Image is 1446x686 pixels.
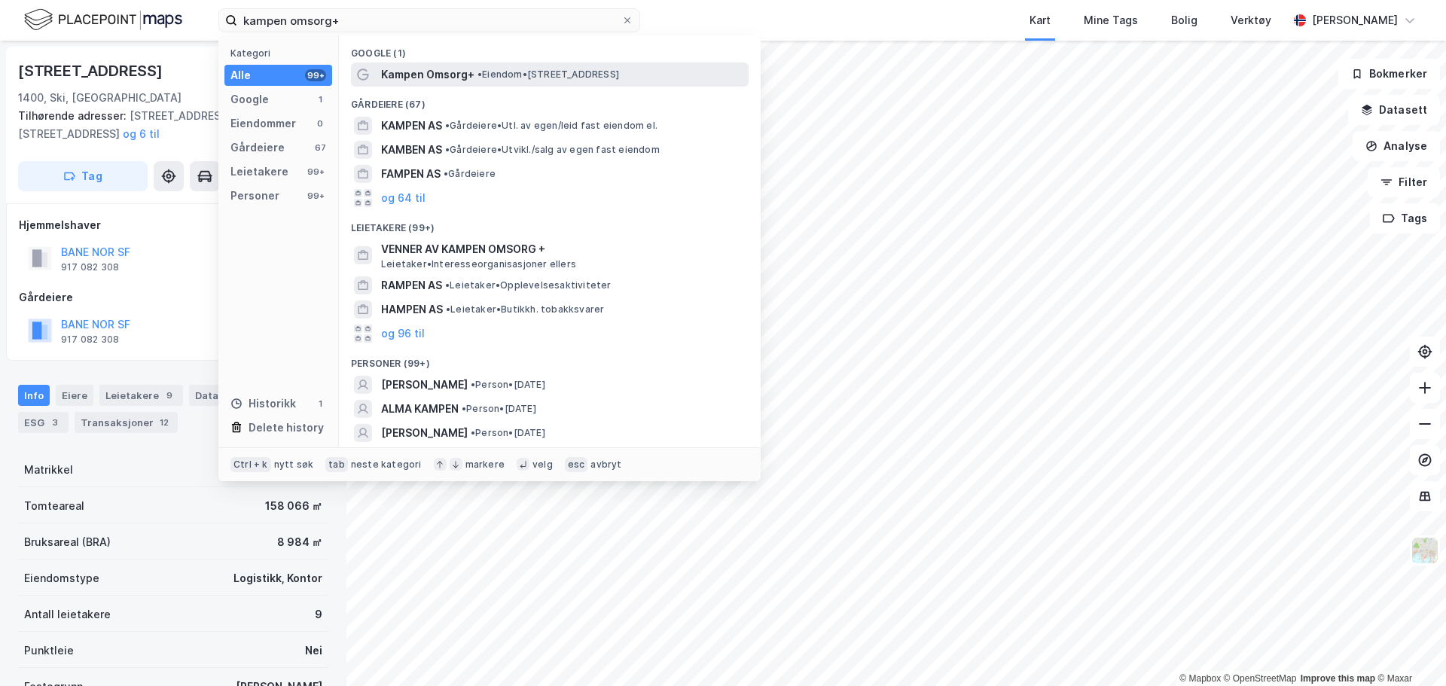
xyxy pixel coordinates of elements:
div: Tomteareal [24,497,84,515]
a: Mapbox [1179,673,1221,684]
div: Verktøy [1231,11,1271,29]
div: velg [532,459,553,471]
div: Leietakere (99+) [339,210,761,237]
div: 67 [314,142,326,154]
div: 1 [314,93,326,105]
span: [PERSON_NAME] [381,376,468,394]
a: OpenStreetMap [1224,673,1297,684]
span: HAMPEN AS [381,300,443,319]
div: Nei [305,642,322,660]
a: Improve this map [1301,673,1375,684]
div: Hjemmelshaver [19,216,328,234]
div: Eiere [56,385,93,406]
div: Ctrl + k [230,457,271,472]
div: [STREET_ADDRESS], [STREET_ADDRESS] [18,107,316,143]
div: Kategori [230,47,332,59]
span: Person • [DATE] [471,427,545,439]
span: • [471,379,475,390]
span: • [446,303,450,315]
div: esc [565,457,588,472]
div: Kontrollprogram for chat [1371,614,1446,686]
div: [PERSON_NAME] [1312,11,1398,29]
div: Gårdeiere [19,288,328,306]
span: ALMA KAMPEN [381,400,459,418]
div: ESG [18,412,69,433]
div: neste kategori [351,459,422,471]
div: Kart [1030,11,1051,29]
button: Tag [18,161,148,191]
span: Eiendom • [STREET_ADDRESS] [477,69,619,81]
div: Antall leietakere [24,605,111,623]
div: 12 [157,415,172,430]
img: logo.f888ab2527a4732fd821a326f86c7f29.svg [24,7,182,33]
div: Bolig [1171,11,1197,29]
span: Kampen Omsorg+ [381,66,474,84]
span: Person • [DATE] [471,379,545,391]
div: 917 082 308 [61,334,119,346]
span: Gårdeiere • Utvikl./salg av egen fast eiendom [445,144,660,156]
div: 99+ [305,190,326,202]
div: Personer (99+) [339,346,761,373]
span: • [445,120,450,131]
span: • [477,69,482,80]
div: Leietakere [99,385,183,406]
span: Person • [DATE] [462,403,536,415]
span: KAMPEN AS [381,117,442,135]
div: nytt søk [274,459,314,471]
span: [PERSON_NAME] [381,424,468,442]
div: 158 066 ㎡ [265,497,322,515]
span: Leietaker • Butikkh. tobakksvarer [446,303,604,316]
div: 3 [47,415,63,430]
div: Mine Tags [1084,11,1138,29]
span: • [444,168,448,179]
button: Filter [1368,167,1440,197]
div: Historikk [230,395,296,413]
div: Google (1) [339,35,761,63]
div: Gårdeiere [230,139,285,157]
button: Datasett [1348,95,1440,125]
iframe: Chat Widget [1371,614,1446,686]
div: Datasett [189,385,264,406]
span: • [445,144,450,155]
div: Leietakere [230,163,288,181]
div: 8 984 ㎡ [277,533,322,551]
button: og 96 til [381,325,425,343]
div: 1 [314,398,326,410]
button: Bokmerker [1338,59,1440,89]
div: 99+ [305,166,326,178]
div: avbryt [590,459,621,471]
span: • [471,427,475,438]
span: Gårdeiere • Utl. av egen/leid fast eiendom el. [445,120,657,132]
div: Bruksareal (BRA) [24,533,111,551]
div: 0 [314,117,326,130]
div: Punktleie [24,642,74,660]
button: Analyse [1353,131,1440,161]
span: Tilhørende adresser: [18,109,130,122]
div: 99+ [305,69,326,81]
div: Matrikkel [24,461,73,479]
span: Leietaker • Opplevelsesaktiviteter [445,279,612,291]
div: 917 082 308 [61,261,119,273]
div: Google [230,90,269,108]
div: Personer [230,187,279,205]
div: tab [325,457,348,472]
span: VENNER AV KAMPEN OMSORG + [381,240,743,258]
span: RAMPEN AS [381,276,442,294]
span: KAMBEN AS [381,141,442,159]
span: Gårdeiere [444,168,496,180]
input: Søk på adresse, matrikkel, gårdeiere, leietakere eller personer [237,9,621,32]
span: FAMPEN AS [381,165,441,183]
div: Eiendomstype [24,569,99,587]
button: Tags [1370,203,1440,233]
div: Alle [230,66,251,84]
img: Z [1411,536,1439,565]
div: Eiendommer [230,114,296,133]
div: Transaksjoner [75,412,178,433]
button: og 64 til [381,189,426,207]
div: [STREET_ADDRESS] [18,59,166,83]
div: 9 [162,388,177,403]
div: markere [465,459,505,471]
span: • [445,279,450,291]
div: Info [18,385,50,406]
div: 1400, Ski, [GEOGRAPHIC_DATA] [18,89,182,107]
